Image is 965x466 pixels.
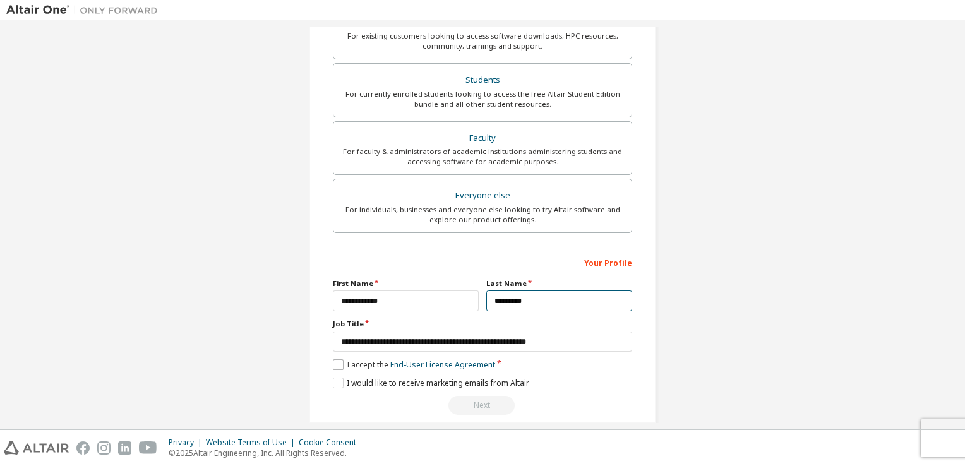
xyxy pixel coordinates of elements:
img: instagram.svg [97,441,111,455]
div: Faculty [341,129,624,147]
div: Cookie Consent [299,438,364,448]
label: I accept the [333,359,495,370]
p: © 2025 Altair Engineering, Inc. All Rights Reserved. [169,448,364,458]
div: Website Terms of Use [206,438,299,448]
img: altair_logo.svg [4,441,69,455]
img: youtube.svg [139,441,157,455]
label: Job Title [333,319,632,329]
div: For existing customers looking to access software downloads, HPC resources, community, trainings ... [341,31,624,51]
img: Altair One [6,4,164,16]
label: Last Name [486,278,632,289]
label: I would like to receive marketing emails from Altair [333,378,529,388]
div: Read and acccept EULA to continue [333,396,632,415]
label: First Name [333,278,479,289]
div: For individuals, businesses and everyone else looking to try Altair software and explore our prod... [341,205,624,225]
div: For currently enrolled students looking to access the free Altair Student Edition bundle and all ... [341,89,624,109]
div: Everyone else [341,187,624,205]
img: linkedin.svg [118,441,131,455]
div: Your Profile [333,252,632,272]
div: Privacy [169,438,206,448]
div: For faculty & administrators of academic institutions administering students and accessing softwa... [341,146,624,167]
div: Students [341,71,624,89]
img: facebook.svg [76,441,90,455]
a: End-User License Agreement [390,359,495,370]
